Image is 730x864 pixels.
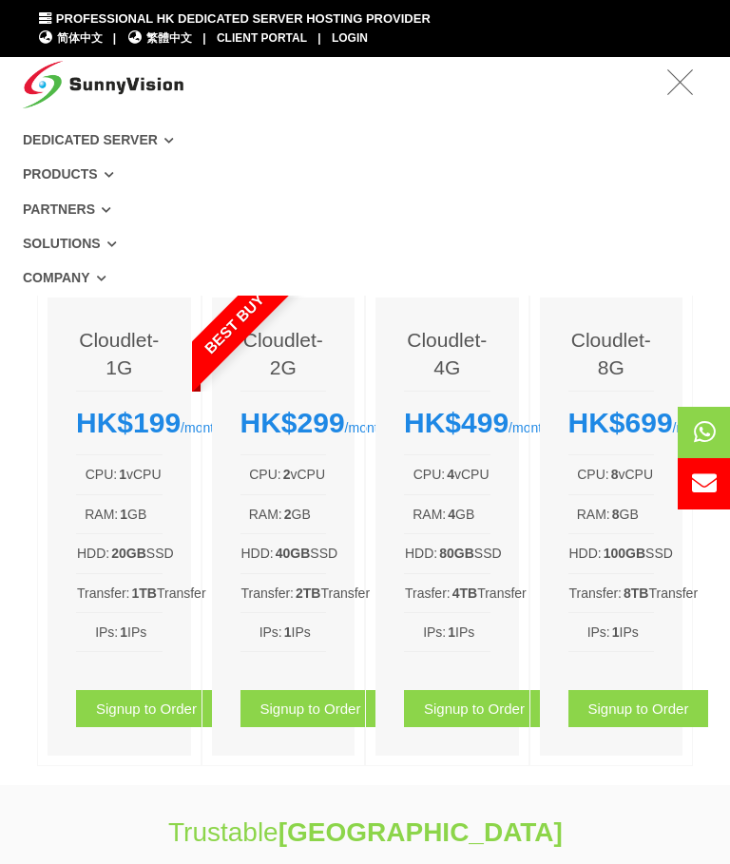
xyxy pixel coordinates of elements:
[76,542,110,565] td: HDD:
[611,621,654,643] td: IPs
[623,582,699,605] td: Transfer
[404,542,438,565] td: HDD:
[611,503,654,526] td: GB
[240,690,381,727] a: Signup to Order
[275,542,338,565] td: SSD
[113,29,116,48] li: |
[76,463,118,486] td: CPU:
[120,507,127,522] b: 1
[76,582,131,605] td: Transfer:
[610,463,654,486] td: vCPU
[240,463,282,486] td: CPU:
[447,503,490,526] td: GB
[240,406,327,440] div: /month
[404,582,451,605] td: Trasfer:
[439,546,474,561] b: 80GB
[568,503,611,526] td: RAM:
[119,503,162,526] td: GB
[451,582,528,605] td: Transfer
[240,407,345,438] strong: HK$299
[568,406,655,440] div: /month
[404,621,447,643] td: IPs:
[217,31,307,45] a: Client Portal
[23,123,707,157] a: Dedicated Server
[126,29,192,48] a: 繁體中文
[624,586,648,601] b: 8TB
[276,546,311,561] b: 40GB
[119,467,126,482] b: 1
[283,503,326,526] td: GB
[568,463,610,486] td: CPU:
[279,817,563,847] strong: [GEOGRAPHIC_DATA]
[603,542,674,565] td: SSD
[240,503,283,526] td: RAM:
[37,29,103,48] a: 简体中文
[295,582,371,605] td: Transfer
[284,624,292,640] b: 1
[118,463,162,486] td: vCPU
[119,621,162,643] td: IPs
[447,621,490,643] td: IPs
[446,463,490,486] td: vCPU
[438,542,502,565] td: SSD
[447,467,454,482] b: 4
[76,406,163,440] div: /month
[56,11,431,26] span: Professional HK Dedicated Server Hosting Provider
[283,621,326,643] td: IPs
[404,690,545,727] a: Signup to Order
[568,326,655,382] h4: Cloudlet-8G
[120,624,127,640] b: 1
[604,546,645,561] b: 100GB
[23,157,707,191] a: Products
[23,192,707,226] a: Partners
[23,226,707,260] a: Solutions
[404,463,446,486] td: CPU:
[296,586,320,601] b: 2TB
[76,621,119,643] td: IPs:
[284,507,292,522] b: 2
[611,467,619,482] b: 8
[282,463,326,486] td: vCPU
[404,407,509,438] strong: HK$499
[612,507,620,522] b: 8
[568,542,603,565] td: HDD:
[131,582,207,605] td: Transfer
[568,690,709,727] a: Signup to Order
[568,407,673,438] strong: HK$699
[202,29,205,48] li: |
[404,406,490,440] div: /month
[154,243,314,403] span: Best Buy
[568,621,611,643] td: IPs:
[240,542,275,565] td: HDD:
[612,624,620,640] b: 1
[404,503,447,526] td: RAM:
[653,60,707,106] button: Toggle navigation
[132,586,157,601] b: 1TB
[240,582,296,605] td: Transfer:
[76,326,163,382] h4: Cloudlet-1G
[332,31,368,45] a: Login
[317,29,320,48] li: |
[448,624,455,640] b: 1
[23,260,707,295] a: Company
[110,542,174,565] td: SSD
[283,467,291,482] b: 2
[76,407,181,438] strong: HK$199
[168,814,562,851] h1: Trustable
[448,507,455,522] b: 4
[452,586,477,601] b: 4TB
[111,546,146,561] b: 20GB
[404,326,490,382] h4: Cloudlet-4G
[568,582,624,605] td: Transfer:
[76,690,217,727] a: Signup to Order
[240,621,283,643] td: IPs:
[76,503,119,526] td: RAM:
